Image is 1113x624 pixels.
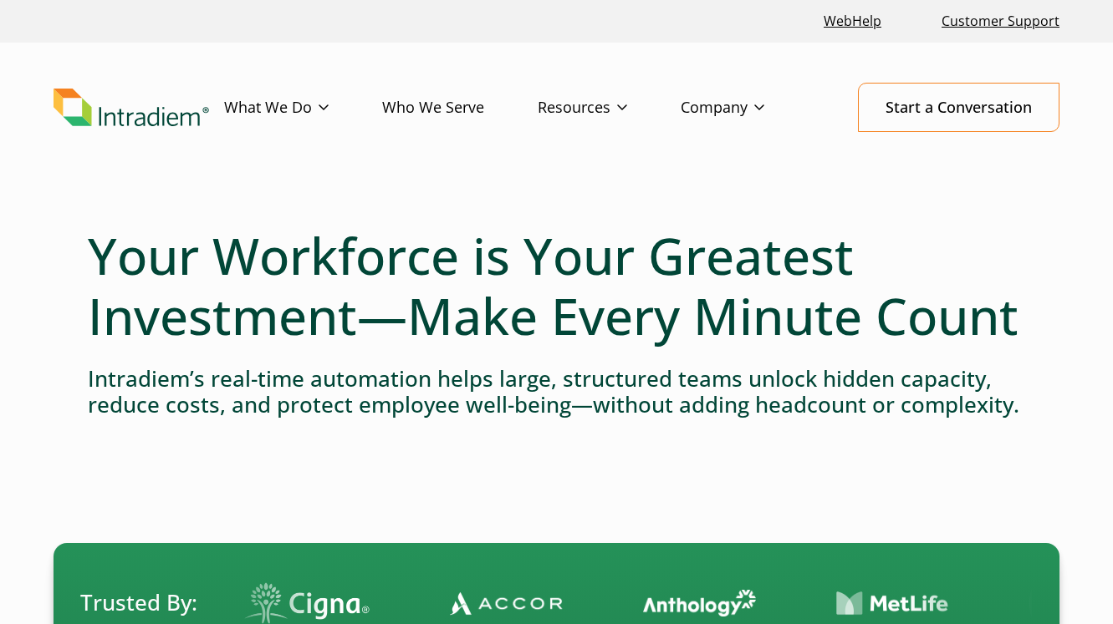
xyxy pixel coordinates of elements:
[538,84,681,132] a: Resources
[382,84,538,132] a: Who We Serve
[88,226,1025,346] h1: Your Workforce is Your Greatest Investment—Make Every Minute Count
[817,3,888,39] a: Link opens in a new window
[88,366,1025,418] h4: Intradiem’s real-time automation helps large, structured teams unlock hidden capacity, reduce cos...
[224,84,382,132] a: What We Do
[747,591,860,616] img: Contact Center Automation MetLife Logo
[54,89,209,127] img: Intradiem
[681,84,818,132] a: Company
[54,89,224,127] a: Link to homepage of Intradiem
[858,83,1059,132] a: Start a Conversation
[80,587,197,618] span: Trusted By:
[360,591,473,616] img: Contact Center Automation Accor Logo
[935,3,1066,39] a: Customer Support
